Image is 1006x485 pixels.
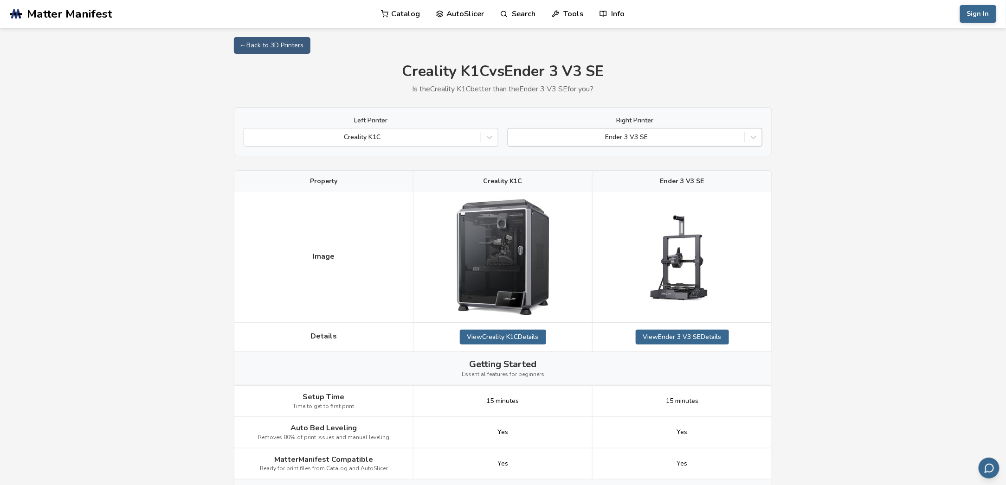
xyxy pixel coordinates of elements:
[234,37,310,54] a: ← Back to 3D Printers
[666,397,698,405] span: 15 minutes
[457,199,549,315] img: Creality K1C
[470,359,537,370] span: Getting Started
[260,466,387,472] span: Ready for print files from Catalog and AutoSlicer
[960,5,996,23] button: Sign In
[290,424,357,432] span: Auto Bed Leveling
[508,117,762,124] label: Right Printer
[258,434,389,441] span: Removes 80% of print issues and manual leveling
[636,211,729,304] img: Ender 3 V3 SE
[979,458,1000,479] button: Send feedback via email
[244,117,498,124] label: Left Printer
[677,460,688,467] span: Yes
[677,428,688,436] span: Yes
[636,330,729,345] a: ViewEnder 3 V3 SEDetails
[513,134,515,141] input: Ender 3 V3 SE
[274,455,373,464] span: MatterManifest Compatible
[249,134,251,141] input: Creality K1C
[462,371,544,378] span: Essential features for beginners
[310,332,337,340] span: Details
[234,63,772,80] h1: Creality K1C vs Ender 3 V3 SE
[497,460,508,467] span: Yes
[460,330,546,345] a: ViewCreality K1CDetails
[660,178,704,185] span: Ender 3 V3 SE
[293,403,355,410] span: Time to get to first print
[313,252,335,261] span: Image
[310,178,337,185] span: Property
[234,85,772,93] p: Is the Creality K1C better than the Ender 3 V3 SE for you?
[487,397,519,405] span: 15 minutes
[27,7,112,20] span: Matter Manifest
[303,393,345,401] span: Setup Time
[497,428,508,436] span: Yes
[484,178,522,185] span: Creality K1C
